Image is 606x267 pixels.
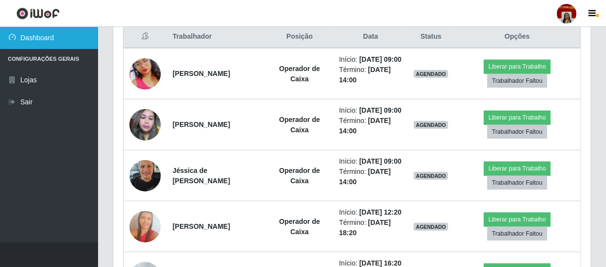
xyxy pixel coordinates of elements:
strong: [PERSON_NAME] [173,70,230,77]
time: [DATE] 12:20 [359,208,402,216]
strong: Operador de Caixa [279,167,320,185]
time: [DATE] 16:20 [359,259,402,267]
button: Liberar para Trabalho [484,213,550,226]
span: AGENDADO [414,121,448,129]
th: Trabalhador [167,25,266,49]
time: [DATE] 09:00 [359,106,402,114]
button: Liberar para Trabalho [484,60,550,73]
strong: [PERSON_NAME] [173,121,230,128]
img: 1743039429439.jpeg [129,46,161,102]
img: 1725909093018.jpeg [129,155,161,196]
img: 1757236208541.jpeg [129,203,161,250]
button: Trabalhador Faltou [487,176,547,190]
strong: Operador de Caixa [279,116,320,134]
span: AGENDADO [414,70,448,78]
li: Término: [339,116,403,136]
li: Início: [339,156,403,167]
strong: Operador de Caixa [279,218,320,236]
li: Término: [339,218,403,238]
button: Liberar para Trabalho [484,111,550,124]
span: AGENDADO [414,223,448,231]
li: Término: [339,65,403,85]
button: Trabalhador Faltou [487,74,547,88]
strong: Jéssica de [PERSON_NAME] [173,167,230,185]
strong: Operador de Caixa [279,65,320,83]
th: Status [408,25,454,49]
span: AGENDADO [414,172,448,180]
th: Opções [454,25,581,49]
li: Início: [339,105,403,116]
li: Início: [339,207,403,218]
li: Início: [339,54,403,65]
button: Trabalhador Faltou [487,125,547,139]
button: Trabalhador Faltou [487,227,547,241]
th: Data [333,25,408,49]
li: Término: [339,167,403,187]
img: CoreUI Logo [16,7,60,20]
time: [DATE] 09:00 [359,157,402,165]
img: 1634907805222.jpeg [129,104,161,146]
th: Posição [266,25,333,49]
button: Liberar para Trabalho [484,162,550,175]
strong: [PERSON_NAME] [173,222,230,230]
time: [DATE] 09:00 [359,55,402,63]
